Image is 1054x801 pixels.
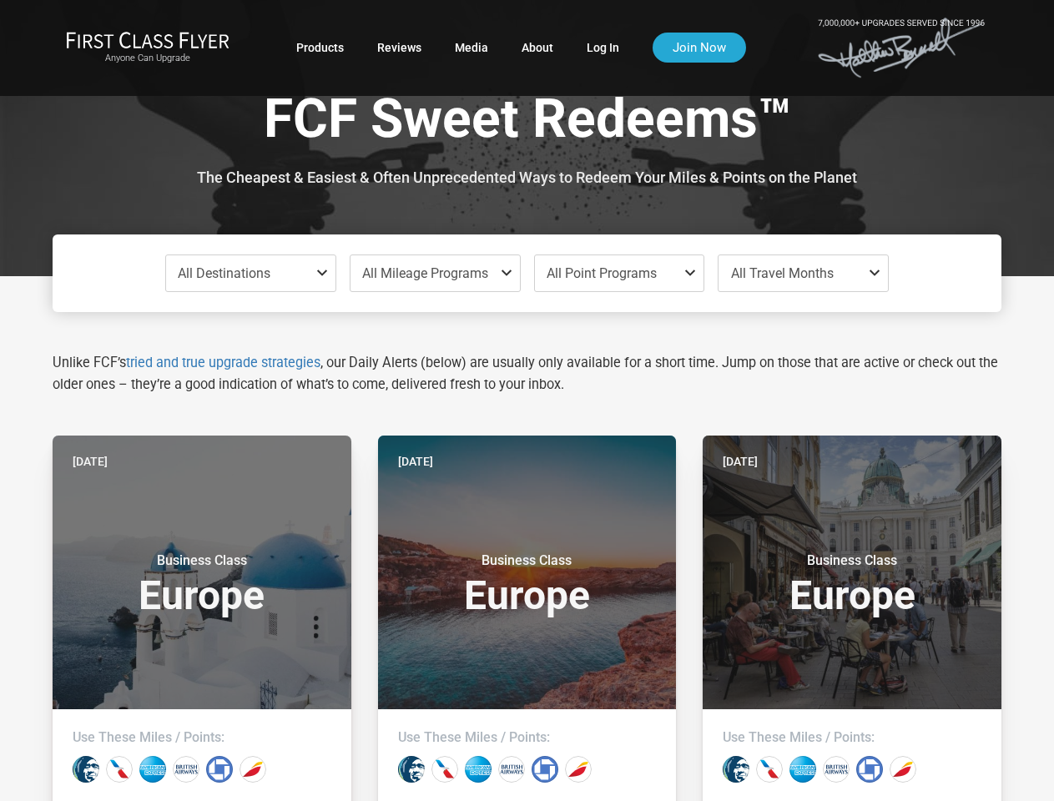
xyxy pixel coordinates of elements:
[723,756,749,783] div: Alaska miles
[748,552,956,569] small: Business Class
[73,552,331,616] h3: Europe
[173,756,199,783] div: British Airways miles
[53,352,1001,395] p: Unlike FCF’s , our Daily Alerts (below) are usually only available for a short time. Jump on thos...
[398,729,657,746] h4: Use These Miles / Points:
[565,756,592,783] div: Iberia miles
[522,33,553,63] a: About
[66,53,229,64] small: Anyone Can Upgrade
[789,756,816,783] div: Amex points
[431,756,458,783] div: American miles
[65,90,989,154] h1: FCF Sweet Redeems™
[178,265,270,281] span: All Destinations
[126,355,320,370] a: tried and true upgrade strategies
[731,265,834,281] span: All Travel Months
[73,452,108,471] time: [DATE]
[823,756,850,783] div: British Airways miles
[73,756,99,783] div: Alaska miles
[206,756,233,783] div: Chase points
[498,756,525,783] div: British Airways miles
[66,31,229,48] img: First Class Flyer
[139,756,166,783] div: Amex points
[98,552,306,569] small: Business Class
[73,729,331,746] h4: Use These Miles / Points:
[532,756,558,783] div: Chase points
[723,729,981,746] h4: Use These Miles / Points:
[723,452,758,471] time: [DATE]
[465,756,492,783] div: Amex points
[890,756,916,783] div: Iberia miles
[422,552,631,569] small: Business Class
[65,169,989,186] h3: The Cheapest & Easiest & Often Unprecedented Ways to Redeem Your Miles & Points on the Planet
[296,33,344,63] a: Products
[756,756,783,783] div: American miles
[547,265,657,281] span: All Point Programs
[455,33,488,63] a: Media
[587,33,619,63] a: Log In
[398,756,425,783] div: Alaska miles
[66,31,229,64] a: First Class FlyerAnyone Can Upgrade
[106,756,133,783] div: American miles
[723,552,981,616] h3: Europe
[377,33,421,63] a: Reviews
[856,756,883,783] div: Chase points
[362,265,488,281] span: All Mileage Programs
[240,756,266,783] div: Iberia miles
[653,33,746,63] a: Join Now
[398,552,657,616] h3: Europe
[398,452,433,471] time: [DATE]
